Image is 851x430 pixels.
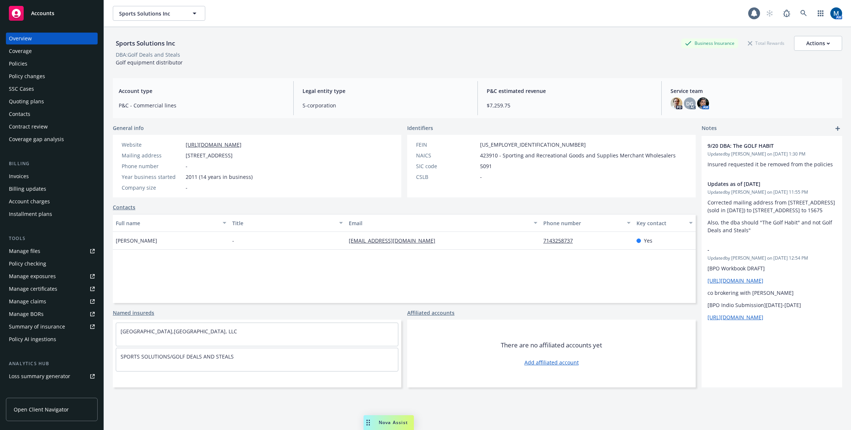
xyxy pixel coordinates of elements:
div: 9/20 DBA: The GOLF HABITUpdatedby [PERSON_NAME] on [DATE] 1:30 PMInsured requested it be removed ... [702,136,842,174]
button: Sports Solutions Inc [113,6,205,21]
div: Loss summary generator [9,370,70,382]
a: Add affiliated account [524,359,579,366]
span: 423910 - Sporting and Recreational Goods and Supplies Merchant Wholesalers [480,151,676,159]
span: Service team [671,87,836,95]
span: P&C - Commercial lines [119,101,284,109]
span: - [186,162,188,170]
div: Contacts [9,108,30,120]
a: Coverage gap analysis [6,133,98,145]
div: Manage BORs [9,308,44,320]
div: Drag to move [364,415,373,430]
div: Installment plans [9,208,52,220]
span: Open Client Navigator [14,406,69,413]
a: Quoting plans [6,96,98,107]
a: Summary of insurance [6,321,98,333]
span: Identifiers [407,124,433,132]
div: FEIN [416,141,477,149]
span: Golf equipment distributor [116,59,183,66]
p: co brokering with [PERSON_NAME] [708,289,836,297]
a: Start snowing [762,6,777,21]
img: photo [697,97,709,109]
span: [US_EMPLOYER_IDENTIFICATION_NUMBER] [480,141,586,149]
div: Manage files [9,245,40,257]
span: [PERSON_NAME] [116,237,157,244]
div: Sports Solutions Inc [113,39,178,48]
span: Accounts [31,10,54,16]
button: Actions [794,36,842,51]
a: 7143258737 [543,237,579,244]
a: [EMAIL_ADDRESS][DOMAIN_NAME] [349,237,441,244]
span: $7,259.75 [487,101,652,109]
p: Also, the dba should "The Golf Habit" and not Golf Deals and Steals" [708,219,836,234]
div: Overview [9,33,32,44]
a: [URL][DOMAIN_NAME] [708,277,763,284]
div: Manage claims [9,296,46,307]
div: Website [122,141,183,149]
a: Report a Bug [779,6,794,21]
button: Phone number [540,214,634,232]
span: P&C estimated revenue [487,87,652,95]
div: Invoices [9,170,29,182]
p: [BPO Workbook DRAFT] [708,264,836,272]
button: Full name [113,214,229,232]
div: Analytics hub [6,360,98,367]
span: - [708,246,817,254]
span: There are no affiliated accounts yet [501,341,602,350]
span: Account type [119,87,284,95]
span: Sports Solutions Inc [119,10,183,17]
a: Coverage [6,45,98,57]
span: Updates as of [DATE] [708,180,817,188]
div: Email [349,219,529,227]
div: Coverage [9,45,32,57]
a: Manage BORs [6,308,98,320]
img: photo [671,97,682,109]
div: DBA: Golf Deals and Steals [116,51,180,59]
a: [URL][DOMAIN_NAME] [186,141,242,148]
div: Business Insurance [681,39,738,48]
div: Policy AI ingestions [9,333,56,345]
div: Billing [6,160,98,167]
div: Title [232,219,335,227]
span: Updated by [PERSON_NAME] on [DATE] 11:55 PM [708,189,836,196]
a: Search [796,6,811,21]
a: Invoices [6,170,98,182]
span: Updated by [PERSON_NAME] on [DATE] 12:54 PM [708,255,836,261]
a: Manage exposures [6,270,98,282]
span: Yes [644,237,652,244]
a: Named insureds [113,309,154,317]
a: Accounts [6,3,98,24]
div: Updates as of [DATE]Updatedby [PERSON_NAME] on [DATE] 11:55 PMCorrected mailing address from [STR... [702,174,842,240]
div: Mailing address [122,151,183,159]
a: Policy changes [6,70,98,82]
a: Account charges [6,196,98,207]
a: Installment plans [6,208,98,220]
a: Billing updates [6,183,98,195]
span: Legal entity type [303,87,468,95]
div: Policies [9,58,27,70]
a: Affiliated accounts [407,309,455,317]
p: Corrected mailing address from [STREET_ADDRESS] (sold in [DATE]) to [STREET_ADDRESS] to 15675 [708,199,836,214]
a: [URL][DOMAIN_NAME] [708,314,763,321]
span: Insured requested it be removed from the policies [708,161,833,168]
div: Full name [116,219,218,227]
span: S-corporation [303,101,468,109]
a: Manage files [6,245,98,257]
div: Contract review [9,121,48,133]
span: 5091 [480,162,492,170]
div: Actions [806,36,830,50]
a: Manage claims [6,296,98,307]
div: Manage exposures [9,270,56,282]
span: - [186,184,188,191]
div: Year business started [122,173,183,181]
a: SPORTS SOLUTIONS/GOLF DEALS AND STEALS [121,353,234,360]
div: Key contact [636,219,685,227]
div: SSC Cases [9,83,34,95]
div: CSLB [416,173,477,181]
a: Contract review [6,121,98,133]
div: Total Rewards [744,39,788,48]
a: SSC Cases [6,83,98,95]
span: - [232,237,234,244]
div: Phone number [122,162,183,170]
a: Overview [6,33,98,44]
